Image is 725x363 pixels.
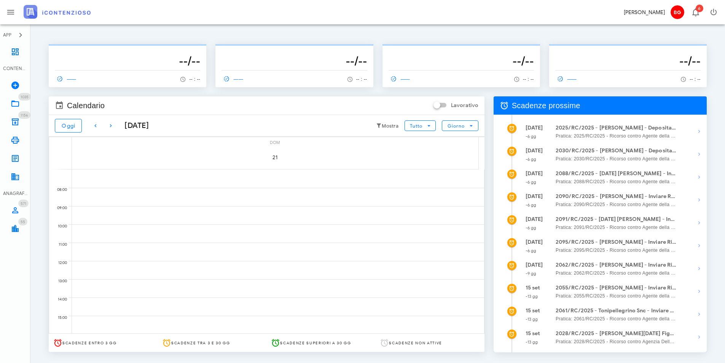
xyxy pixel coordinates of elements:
[49,185,69,194] div: 08:00
[24,5,91,19] img: logo-text-2x.png
[526,179,537,185] small: -6 gg
[389,74,414,84] a: ------
[556,155,677,163] span: Pratica: 2030/RC/2025 - Ricorso contro Agente della Riscossione - prov. di [GEOGRAPHIC_DATA], Age...
[526,157,537,162] small: -6 gg
[512,99,580,112] span: Scadenze prossime
[49,313,69,322] div: 15:00
[265,147,286,168] button: 21
[556,315,677,323] span: Pratica: 2061/RC/2025 - Ricorso contro Agente della Riscossione - prov. di [GEOGRAPHIC_DATA]
[3,65,27,72] div: CONTENZIOSO
[221,74,247,84] a: ------
[18,218,27,225] span: Distintivo
[61,123,75,129] span: Oggi
[389,47,534,53] p: --------------
[556,124,677,132] strong: 2025/RC/2025 - [PERSON_NAME] - Deposita la Costituzione in [GEOGRAPHIC_DATA]
[686,3,704,21] button: Distintivo
[171,341,230,345] span: Scadenze tra 3 e 30 gg
[526,271,537,276] small: -9 gg
[526,330,540,337] strong: 15 set
[49,240,69,249] div: 11:00
[671,5,684,19] span: BG
[526,225,537,230] small: -6 gg
[49,259,69,267] div: 12:00
[62,341,117,345] span: Scadenze entro 3 gg
[526,248,537,253] small: -6 gg
[556,246,677,254] span: Pratica: 2095/RC/2025 - Ricorso contro Agente della Riscossione - prov. di [GEOGRAPHIC_DATA]
[555,75,577,82] span: ------
[55,53,200,69] h3: --/--
[692,284,707,299] button: Mostra dettagli
[526,294,538,299] small: -13 gg
[523,77,534,82] span: -- : --
[526,216,543,222] strong: [DATE]
[442,120,478,131] button: Giorno
[21,94,29,99] span: 1035
[556,284,677,292] strong: 2055/RC/2025 - [PERSON_NAME] - Inviare Ricorso
[18,200,29,207] span: Distintivo
[556,238,677,246] strong: 2095/RC/2025 - [PERSON_NAME] - Inviare Ricorso
[556,132,677,140] span: Pratica: 2025/RC/2025 - Ricorso contro Agente della Riscossione - prov. di [GEOGRAPHIC_DATA]
[447,123,465,129] span: Giorno
[690,77,701,82] span: -- : --
[526,317,538,322] small: -13 gg
[21,113,28,118] span: 1156
[49,222,69,230] div: 10:00
[280,341,351,345] span: Scadenze superiori a 30 gg
[624,8,665,16] div: [PERSON_NAME]
[410,123,422,129] span: Tutto
[526,125,543,131] strong: [DATE]
[526,170,543,177] strong: [DATE]
[18,93,31,101] span: Distintivo
[389,75,411,82] span: ------
[556,147,677,155] strong: 2030/RC/2025 - [PERSON_NAME] - Deposita la Costituzione in [GEOGRAPHIC_DATA]
[21,219,25,224] span: 55
[692,238,707,253] button: Mostra dettagli
[526,285,540,291] strong: 15 set
[21,201,26,206] span: 571
[49,295,69,304] div: 14:00
[526,262,543,268] strong: [DATE]
[556,192,677,201] strong: 2090/RC/2025 - [PERSON_NAME] - Inviare Ricorso
[118,120,149,131] div: [DATE]
[556,261,677,269] strong: 2062/RC/2025 - [PERSON_NAME] - Inviare Ricorso
[526,307,540,314] strong: 15 set
[692,307,707,322] button: Mostra dettagli
[555,53,701,69] h3: --/--
[18,111,30,119] span: Distintivo
[49,204,69,212] div: 09:00
[696,5,703,12] span: Distintivo
[55,47,200,53] p: --------------
[389,53,534,69] h3: --/--
[555,47,701,53] p: --------------
[556,178,677,185] span: Pratica: 2088/RC/2025 - Ricorso contro Agente della Riscossione - prov. di [GEOGRAPHIC_DATA]
[692,215,707,230] button: Mostra dettagli
[556,292,677,300] span: Pratica: 2055/RC/2025 - Ricorso contro Agente della Riscossione - prov. di Ragusa
[49,332,69,340] div: 16:00
[692,170,707,185] button: Mostra dettagli
[221,53,367,69] h3: --/--
[556,215,677,224] strong: 2091/RC/2025 - [DATE] [PERSON_NAME] - Inviare Ricorso
[72,137,478,147] div: dom
[67,99,105,112] span: Calendario
[55,75,77,82] span: ------
[556,338,677,345] span: Pratica: 2028/RC/2025 - Ricorso contro Agenzia Delle Entrate - Centro Operativo Di [GEOGRAPHIC_DA...
[692,147,707,162] button: Mostra dettagli
[55,74,80,84] a: ------
[692,192,707,208] button: Mostra dettagli
[451,102,478,109] label: Lavorativo
[526,193,543,200] strong: [DATE]
[692,261,707,276] button: Mostra dettagli
[692,329,707,345] button: Mostra dettagli
[556,307,677,315] strong: 2061/RC/2025 - Tonipellegrino Snc - Inviare Ricorso
[49,277,69,285] div: 13:00
[526,134,537,139] small: -6 gg
[189,77,200,82] span: -- : --
[389,341,442,345] span: Scadenze non attive
[556,329,677,338] strong: 2028/RC/2025 - [PERSON_NAME][DATE] Figura - Deposita la Costituzione in Giudizio
[526,339,538,345] small: -13 gg
[556,170,677,178] strong: 2088/RC/2025 - [DATE] [PERSON_NAME] - Inviare Ricorso
[668,3,686,21] button: BG
[55,119,82,133] button: Oggi
[692,124,707,139] button: Mostra dettagli
[526,239,543,245] strong: [DATE]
